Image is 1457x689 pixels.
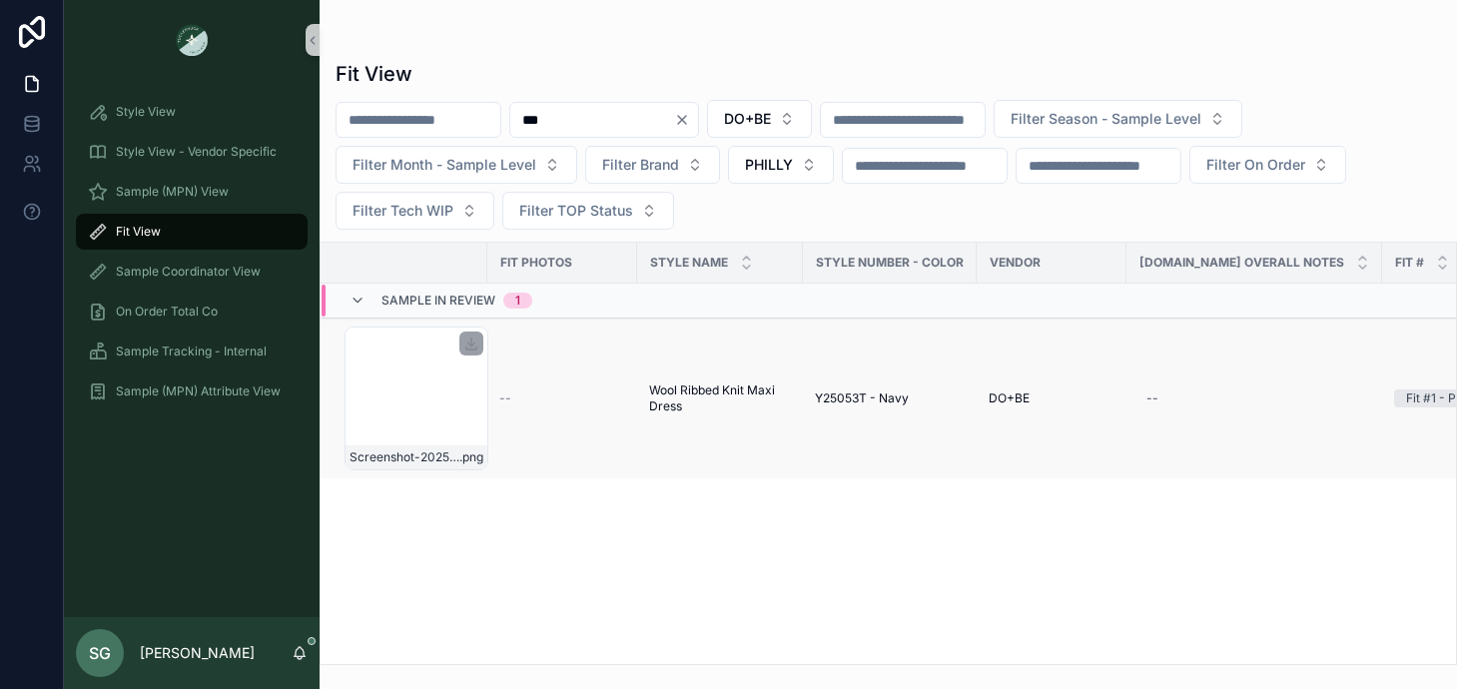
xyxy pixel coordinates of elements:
[116,264,261,280] span: Sample Coordinator View
[499,390,625,406] a: --
[116,184,229,200] span: Sample (MPN) View
[1146,390,1158,406] div: --
[1138,382,1370,414] a: --
[140,643,255,663] p: [PERSON_NAME]
[500,255,572,271] span: Fit Photos
[116,144,277,160] span: Style View - Vendor Specific
[1139,255,1344,271] span: [DOMAIN_NAME] Overall Notes
[1189,146,1346,184] button: Select Button
[994,100,1242,138] button: Select Button
[502,192,674,230] button: Select Button
[674,112,698,128] button: Clear
[116,224,161,240] span: Fit View
[816,255,964,271] span: Style Number - Color
[64,80,320,435] div: scrollable content
[990,255,1041,271] span: Vendor
[728,146,834,184] button: Select Button
[336,146,577,184] button: Select Button
[345,327,475,470] a: Screenshot-2025-08-18-at-10.04.47-AM.png
[116,383,281,399] span: Sample (MPN) Attribute View
[336,192,494,230] button: Select Button
[89,641,111,665] span: SG
[76,254,308,290] a: Sample Coordinator View
[176,24,208,56] img: App logo
[381,293,495,309] span: Sample In Review
[76,294,308,330] a: On Order Total Co
[76,214,308,250] a: Fit View
[989,390,1030,406] span: DO+BE
[76,134,308,170] a: Style View - Vendor Specific
[499,390,511,406] span: --
[1395,255,1424,271] span: Fit #
[519,201,633,221] span: Filter TOP Status
[353,201,453,221] span: Filter Tech WIP
[745,155,793,175] span: PHILLY
[116,344,267,359] span: Sample Tracking - Internal
[989,390,1114,406] a: DO+BE
[76,373,308,409] a: Sample (MPN) Attribute View
[585,146,720,184] button: Select Button
[724,109,771,129] span: DO+BE
[116,304,218,320] span: On Order Total Co
[76,94,308,130] a: Style View
[459,449,483,465] span: .png
[350,449,459,465] span: Screenshot-2025-08-18-at-10.04.47-AM
[650,255,728,271] span: STYLE NAME
[76,174,308,210] a: Sample (MPN) View
[707,100,812,138] button: Select Button
[602,155,679,175] span: Filter Brand
[815,390,909,406] span: Y25053T - Navy
[649,382,791,414] a: Wool Ribbed Knit Maxi Dress
[76,334,308,369] a: Sample Tracking - Internal
[353,155,536,175] span: Filter Month - Sample Level
[815,390,965,406] a: Y25053T - Navy
[1206,155,1305,175] span: Filter On Order
[515,293,520,309] div: 1
[336,60,412,88] h1: Fit View
[1011,109,1201,129] span: Filter Season - Sample Level
[116,104,176,120] span: Style View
